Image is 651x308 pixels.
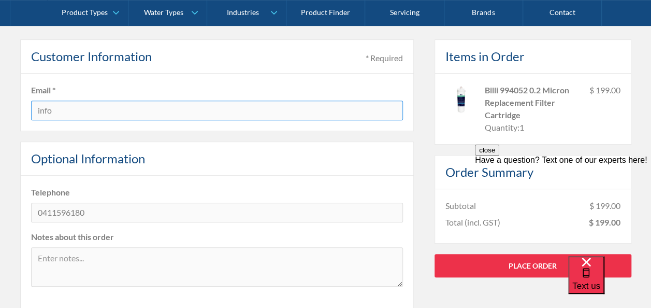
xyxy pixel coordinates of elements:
div: Total (incl. GST) [445,216,500,229]
div: Water Types [144,8,183,17]
div: Product Types [62,8,108,17]
label: Telephone [31,186,403,199]
h4: Customer Information [31,47,152,66]
h4: Optional Information [31,149,145,168]
label: Email * [31,84,403,96]
div: Quantity: [485,121,519,134]
label: Notes about this order [31,231,403,243]
div: Billi 994052 0.2 Micron Replacement Filter Cartridge [485,84,581,121]
iframe: podium webchat widget prompt [475,145,651,269]
h4: Items in Order [445,47,525,66]
iframe: podium webchat widget bubble [568,256,651,308]
div: Industries [227,8,259,17]
input: Enter telephone number... [31,203,403,222]
div: $ 199.00 [589,84,620,134]
div: * Required [366,52,403,64]
h4: Order Summary [445,163,533,181]
div: Subtotal [445,200,476,212]
a: Place Order [435,254,631,277]
div: 1 [519,121,524,134]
